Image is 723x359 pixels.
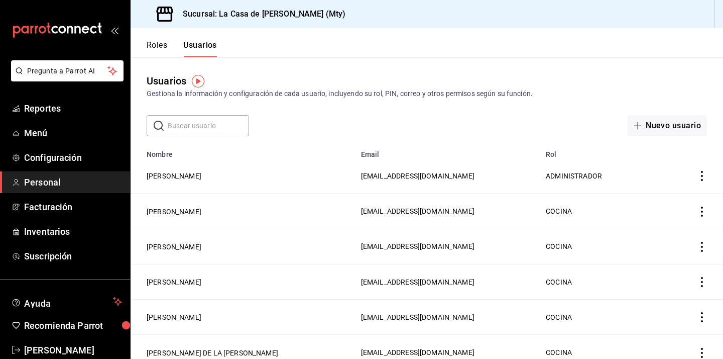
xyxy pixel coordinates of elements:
div: Gestiona la información y configuración de cada usuario, incluyendo su rol, PIN, correo y otros p... [147,88,707,99]
button: Usuarios [183,40,217,57]
button: [PERSON_NAME] [147,312,201,322]
span: [EMAIL_ADDRESS][DOMAIN_NAME] [361,172,474,180]
span: Ayuda [24,296,109,308]
span: Recomienda Parrot [24,319,122,332]
span: [EMAIL_ADDRESS][DOMAIN_NAME] [361,278,474,286]
button: [PERSON_NAME] [147,207,201,217]
input: Buscar usuario [168,116,249,136]
span: Inventarios [24,225,122,238]
button: Nuevo usuario [628,115,707,136]
span: [EMAIL_ADDRESS][DOMAIN_NAME] [361,348,474,356]
span: COCINA [546,348,572,356]
span: Personal [24,175,122,189]
button: Pregunta a Parrot AI [11,60,124,81]
img: Tooltip marker [192,75,204,87]
button: [PERSON_NAME] [147,171,201,181]
button: [PERSON_NAME] [147,242,201,252]
button: [PERSON_NAME] [147,277,201,287]
span: Pregunta a Parrot AI [27,66,108,76]
button: [PERSON_NAME] DE LA [PERSON_NAME] [147,348,278,358]
span: Reportes [24,102,122,115]
span: Menú [24,126,122,140]
span: Configuración [24,151,122,164]
span: [EMAIL_ADDRESS][DOMAIN_NAME] [361,313,474,321]
button: actions [697,312,707,322]
span: [EMAIL_ADDRESS][DOMAIN_NAME] [361,207,474,215]
button: actions [697,277,707,287]
th: Nombre [131,144,355,158]
button: actions [697,207,707,217]
button: actions [697,171,707,181]
span: COCINA [546,207,572,215]
span: [PERSON_NAME] [24,343,122,357]
div: navigation tabs [147,40,217,57]
button: open_drawer_menu [110,26,118,34]
button: actions [697,242,707,252]
div: Usuarios [147,73,186,88]
span: [EMAIL_ADDRESS][DOMAIN_NAME] [361,242,474,250]
span: COCINA [546,313,572,321]
span: ADMINISTRADOR [546,172,602,180]
a: Pregunta a Parrot AI [7,73,124,83]
button: actions [697,348,707,358]
span: COCINA [546,242,572,250]
span: Suscripción [24,249,122,263]
th: Email [355,144,540,158]
span: COCINA [546,278,572,286]
h3: Sucursal: La Casa de [PERSON_NAME] (Mty) [175,8,345,20]
button: Roles [147,40,167,57]
th: Rol [540,144,669,158]
span: Facturación [24,200,122,214]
